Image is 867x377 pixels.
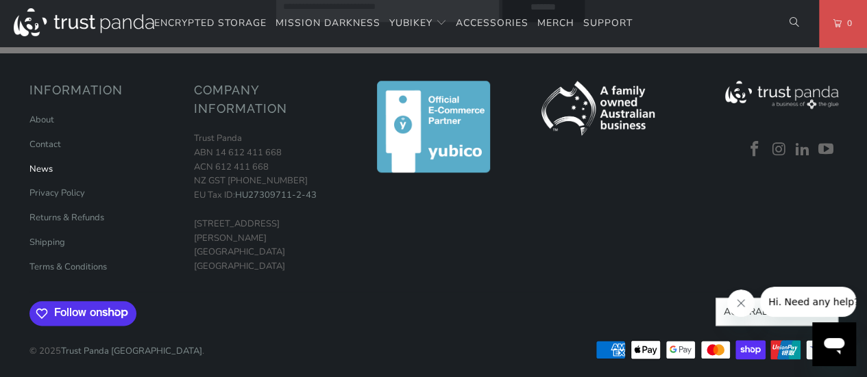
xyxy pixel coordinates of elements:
[61,345,202,357] a: Trust Panda [GEOGRAPHIC_DATA]
[389,8,447,40] summary: YubiKey
[29,187,85,199] a: Privacy Policy
[537,8,574,40] a: Merch
[29,114,54,126] a: About
[583,16,633,29] span: Support
[154,16,267,29] span: Encrypted Storage
[8,10,99,21] span: Hi. Need any help?
[29,261,107,273] a: Terms & Conditions
[29,330,204,359] p: © 2025 .
[29,236,65,248] a: Shipping
[235,189,317,201] a: HU27309711-2-43
[716,298,838,326] button: Australia (AUD $)
[792,141,813,159] a: Trust Panda Australia on LinkedIn
[276,16,380,29] span: Mission Darkness
[29,138,61,151] a: Contact
[583,8,633,40] a: Support
[842,16,853,31] span: 0
[276,8,380,40] a: Mission Darkness
[812,322,856,366] iframe: Button to launch messaging window
[456,8,528,40] a: Accessories
[389,16,432,29] span: YubiKey
[727,289,755,317] iframe: Close message
[154,8,633,40] nav: Translation missing: en.navigation.header.main_nav
[745,141,766,159] a: Trust Panda Australia on Facebook
[537,16,574,29] span: Merch
[29,163,53,175] a: News
[194,131,345,274] p: Trust Panda ABN 14 612 411 668 ACN 612 411 668 NZ GST [PHONE_NUMBER] EU Tax ID: [STREET_ADDRESS][...
[768,141,789,159] a: Trust Panda Australia on Instagram
[816,141,837,159] a: Trust Panda Australia on YouTube
[14,8,154,36] img: Trust Panda Australia
[29,211,104,224] a: Returns & Refunds
[456,16,528,29] span: Accessories
[154,8,267,40] a: Encrypted Storage
[760,287,856,317] iframe: Message from company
